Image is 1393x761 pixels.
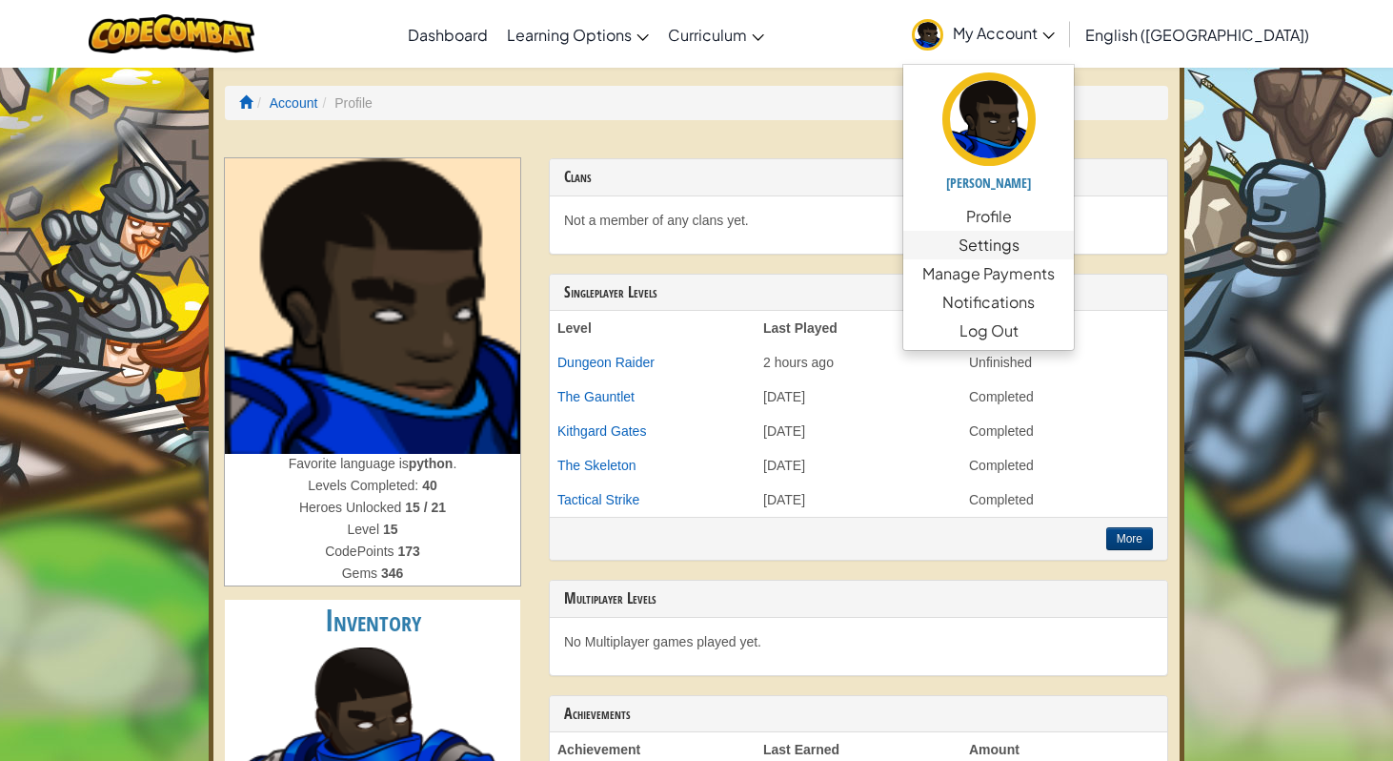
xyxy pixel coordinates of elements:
[507,25,632,45] span: Learning Options
[756,345,961,380] td: 2 hours ago
[1085,25,1309,45] span: English ([GEOGRAPHIC_DATA])
[405,500,446,515] strong: 15 / 21
[658,9,774,60] a: Curriculum
[225,600,520,643] h2: Inventory
[317,93,372,113] li: Profile
[564,284,1153,301] h3: Singleplayer Levels
[325,544,397,559] span: CodePoints
[299,500,405,515] span: Heroes Unlocked
[942,291,1035,314] span: Notifications
[89,14,255,53] img: CodeCombat logo
[308,478,422,493] span: Levels Completed:
[942,72,1036,166] img: avatar
[961,380,1167,414] td: Completed
[961,414,1167,448] td: Completed
[902,4,1064,64] a: My Account
[422,478,437,493] strong: 40
[557,492,639,507] a: Tactical Strike
[903,288,1074,317] a: Notifications
[398,9,497,60] a: Dashboard
[922,175,1055,190] h5: [PERSON_NAME]
[668,25,747,45] span: Curriculum
[903,70,1074,202] a: [PERSON_NAME]
[342,566,381,581] span: Gems
[756,414,961,448] td: [DATE]
[756,380,961,414] td: [DATE]
[912,19,943,51] img: avatar
[953,23,1055,43] span: My Account
[1076,9,1319,60] a: English ([GEOGRAPHIC_DATA])
[564,706,1153,723] h3: Achievements
[961,483,1167,517] td: Completed
[453,456,456,471] span: .
[564,211,1153,230] p: Not a member of any clans yet.
[564,632,1153,651] p: No Multiplayer games played yet.
[550,311,756,345] th: Level
[903,202,1074,231] a: Profile
[756,311,961,345] th: Last Played
[409,456,454,471] strong: python
[756,448,961,483] td: [DATE]
[397,544,419,559] strong: 173
[557,355,655,370] a: Dungeon Raider
[961,448,1167,483] td: Completed
[557,423,646,439] a: Kithgard Gates
[903,231,1074,259] a: Settings
[756,483,961,517] td: [DATE]
[564,169,1153,186] h3: Clans
[270,95,318,111] a: Account
[1106,527,1153,550] button: More
[557,389,635,404] a: The Gauntlet
[383,522,398,537] strong: 15
[903,317,1074,345] a: Log Out
[961,345,1167,380] td: Unfinished
[497,9,658,60] a: Learning Options
[903,259,1074,288] a: Manage Payments
[557,458,636,473] a: The Skeleton
[348,522,383,537] span: Level
[564,590,1153,607] h3: Multiplayer Levels
[289,456,409,471] span: Favorite language is
[381,566,403,581] strong: 346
